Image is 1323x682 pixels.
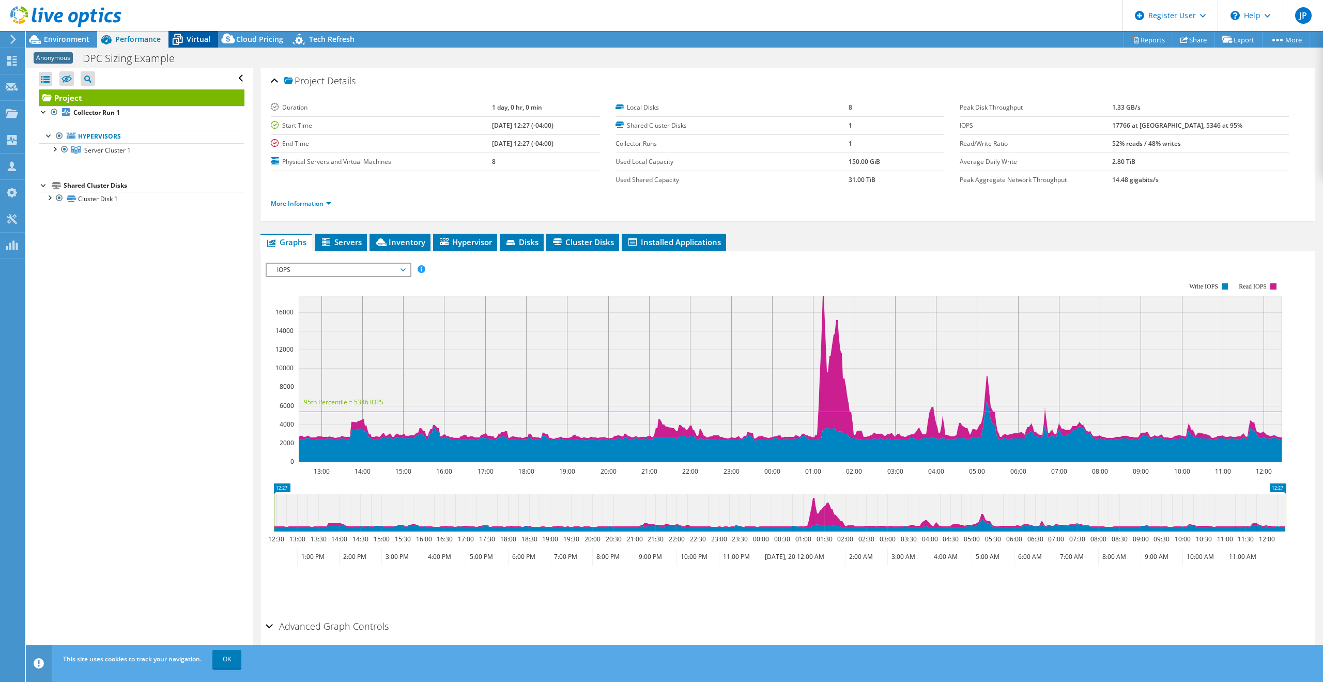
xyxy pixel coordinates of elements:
label: Physical Servers and Virtual Machines [271,157,491,167]
text: 11:00 [1217,535,1233,543]
a: Collector Run 1 [39,106,244,119]
b: [DATE] 12:27 (-04:00) [492,121,553,130]
label: Start Time [271,120,491,131]
label: Read/Write Ratio [960,139,1112,149]
label: Peak Aggregate Network Throughput [960,175,1112,185]
text: 11:30 [1238,535,1254,543]
b: 1 [849,139,852,148]
text: 04:00 [922,535,938,543]
text: 06:00 [1006,535,1022,543]
span: Servers [320,237,362,247]
span: This site uses cookies to track your navigation. [63,655,202,663]
span: IOPS [272,264,405,276]
text: 03:00 [887,467,903,476]
span: Installed Applications [627,237,721,247]
text: 16:00 [416,535,432,543]
text: 16:30 [437,535,453,543]
text: 22:00 [669,535,685,543]
text: 20:30 [606,535,622,543]
a: More Information [271,199,331,208]
text: 04:00 [928,467,944,476]
text: 10:30 [1196,535,1212,543]
text: 12:00 [1259,535,1275,543]
label: End Time [271,139,491,149]
text: 15:30 [395,535,411,543]
a: Export [1214,32,1263,48]
b: 52% reads / 48% writes [1112,139,1181,148]
text: 23:00 [711,535,727,543]
text: 11:00 [1215,467,1231,476]
text: 19:00 [542,535,558,543]
text: 00:30 [774,535,790,543]
text: 07:00 [1048,535,1064,543]
text: 15:00 [374,535,390,543]
h2: Advanced Graph Controls [266,616,389,636]
text: 15:00 [395,467,411,476]
label: Collector Runs [616,139,849,149]
a: OK [212,650,241,669]
span: Cluster Disks [551,237,614,247]
text: 08:30 [1112,535,1128,543]
b: 1.33 GB/s [1112,103,1141,112]
text: 10:00 [1174,467,1190,476]
text: 07:30 [1069,535,1085,543]
text: 16:00 [436,467,452,476]
text: 02:30 [858,535,874,543]
text: 02:00 [837,535,853,543]
text: 00:00 [753,535,769,543]
label: Shared Cluster Disks [616,120,849,131]
text: 01:00 [795,535,811,543]
text: 14:30 [352,535,368,543]
text: 4000 [280,420,294,429]
span: Project [284,76,325,86]
text: 10000 [275,363,294,372]
text: 13:30 [311,535,327,543]
text: Write IOPS [1189,283,1218,290]
text: 18:00 [518,467,534,476]
text: 03:00 [880,535,896,543]
text: 05:00 [964,535,980,543]
label: IOPS [960,120,1112,131]
text: 06:00 [1010,467,1026,476]
text: 18:30 [521,535,537,543]
text: 09:00 [1133,535,1149,543]
text: 18:00 [500,535,516,543]
b: 8 [492,157,496,166]
label: Local Disks [616,102,849,113]
text: 12:30 [268,535,284,543]
a: Reports [1124,32,1173,48]
text: 14:00 [331,535,347,543]
text: 6000 [280,401,294,410]
span: Cloud Pricing [236,34,283,44]
text: 17:00 [458,535,474,543]
div: Shared Cluster Disks [64,179,244,192]
text: 08:00 [1090,535,1106,543]
text: 01:30 [817,535,833,543]
span: Environment [44,34,89,44]
svg: \n [1230,11,1240,20]
b: 1 day, 0 hr, 0 min [492,103,542,112]
text: 08:00 [1092,467,1108,476]
text: 22:00 [682,467,698,476]
text: 21:00 [641,467,657,476]
span: Performance [115,34,161,44]
span: Inventory [375,237,425,247]
text: 95th Percentile = 5346 IOPS [304,398,383,406]
span: Anonymous [34,52,73,64]
text: 12000 [275,345,294,354]
b: 1 [849,121,852,130]
text: 01:00 [805,467,821,476]
label: Used Shared Capacity [616,175,849,185]
text: 23:30 [732,535,748,543]
text: 12:00 [1256,467,1272,476]
a: More [1262,32,1310,48]
b: 17766 at [GEOGRAPHIC_DATA], 5346 at 95% [1112,121,1242,130]
a: Hypervisors [39,130,244,143]
h1: DPC Sizing Example [78,53,191,64]
text: 16000 [275,308,294,316]
text: 00:00 [764,467,780,476]
span: JP [1295,7,1312,24]
b: 150.00 GiB [849,157,880,166]
text: 14:00 [355,467,371,476]
text: 20:00 [584,535,601,543]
